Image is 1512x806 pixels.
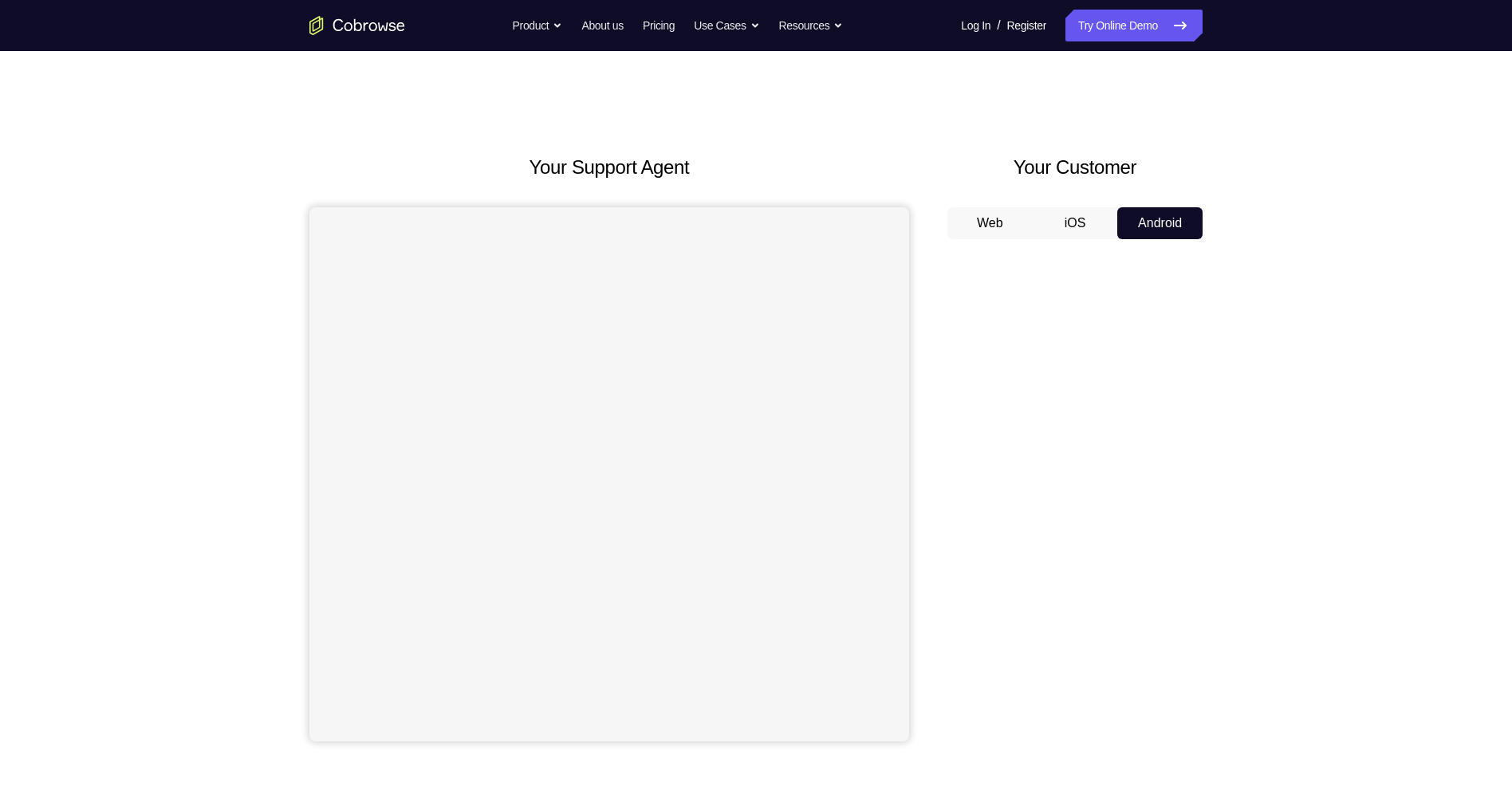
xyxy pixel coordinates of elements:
[309,207,909,741] iframe: Agent
[694,10,759,41] button: Use Cases
[309,16,405,35] a: Go to the home page
[309,153,909,182] h2: Your Support Agent
[1033,207,1118,239] button: iOS
[779,10,844,41] button: Resources
[961,10,990,41] a: Log In
[997,16,1000,35] span: /
[1007,10,1046,41] a: Register
[947,207,1033,239] button: Web
[1117,207,1203,239] button: Android
[581,10,623,41] a: About us
[1065,10,1203,41] a: Try Online Demo
[947,153,1203,182] h2: Your Customer
[643,10,675,41] a: Pricing
[513,10,563,41] button: Product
